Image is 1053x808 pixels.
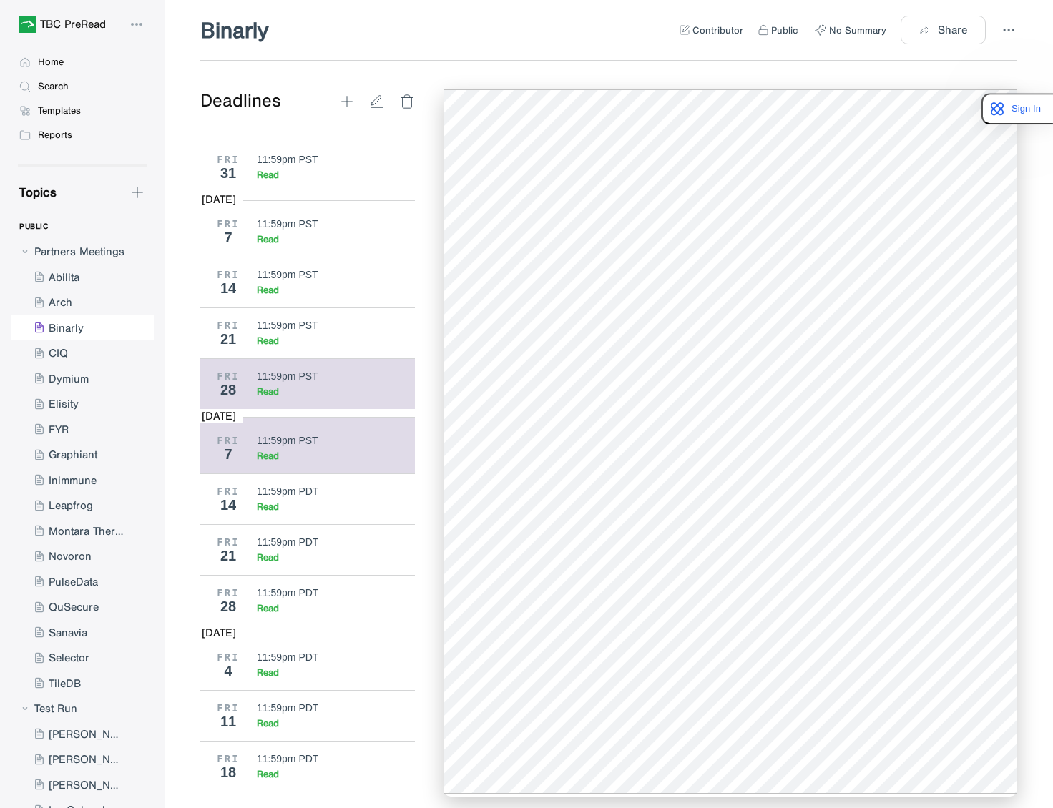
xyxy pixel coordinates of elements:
[257,233,279,245] div: Read
[210,702,246,714] div: FRI
[210,435,246,446] div: FRI
[210,497,246,513] div: 14
[11,184,57,200] div: Topics
[210,320,246,331] div: FRI
[257,768,279,780] div: Read
[257,218,318,230] div: 11:59pm PST
[19,215,48,239] div: PUBLIC
[257,169,279,181] div: Read
[257,385,279,398] div: Read
[210,753,246,764] div: FRI
[257,753,318,764] div: 11:59pm PDT
[38,129,72,142] div: Reports
[257,435,318,446] div: 11:59pm PST
[202,409,236,423] div: [DATE]
[210,536,246,548] div: FRI
[210,331,246,347] div: 21
[257,717,279,729] div: Read
[257,370,318,382] div: 11:59pm PST
[210,764,246,780] div: 18
[210,651,246,663] div: FRI
[210,218,246,230] div: FRI
[257,486,318,497] div: 11:59pm PDT
[202,626,236,640] div: [DATE]
[257,587,318,598] div: 11:59pm PDT
[210,598,246,614] div: 28
[210,280,246,296] div: 14
[210,230,246,245] div: 7
[210,714,246,729] div: 11
[257,666,279,679] div: Read
[210,587,246,598] div: FRI
[257,284,279,296] div: Read
[257,501,279,513] div: Read
[829,24,886,36] div: No Summary
[257,269,318,280] div: 11:59pm PST
[210,486,246,497] div: FRI
[210,663,246,679] div: 4
[210,446,246,462] div: 7
[257,154,318,165] div: 11:59pm PST
[257,602,279,614] div: Read
[692,24,743,36] div: Contributor
[938,24,967,36] div: Share
[771,24,798,36] div: Public
[202,192,236,207] div: [DATE]
[38,80,69,93] div: Search
[257,450,279,462] div: Read
[38,56,64,69] div: Home
[257,651,318,663] div: 11:59pm PDT
[38,104,81,117] div: Templates
[257,335,279,347] div: Read
[210,165,246,181] div: 31
[210,370,246,382] div: FRI
[210,154,246,165] div: FRI
[257,536,318,548] div: 11:59pm PDT
[210,382,246,398] div: 28
[257,702,318,714] div: 11:59pm PDT
[196,14,273,46] div: Binarly
[210,548,246,563] div: 21
[257,551,279,563] div: Read
[257,320,318,331] div: 11:59pm PST
[210,269,246,280] div: FRI
[40,19,106,30] div: TBC PreRead
[200,89,339,114] div: Deadlines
